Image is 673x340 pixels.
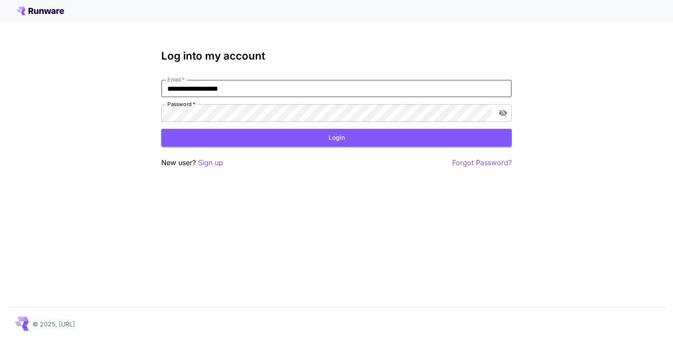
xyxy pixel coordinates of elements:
button: Sign up [198,157,223,168]
button: Login [161,129,512,147]
h3: Log into my account [161,50,512,62]
p: New user? [161,157,223,168]
label: Password [167,100,195,108]
button: toggle password visibility [495,105,511,121]
p: © 2025, [URL] [32,319,75,329]
button: Forgot Password? [452,157,512,168]
label: Email [167,76,184,83]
